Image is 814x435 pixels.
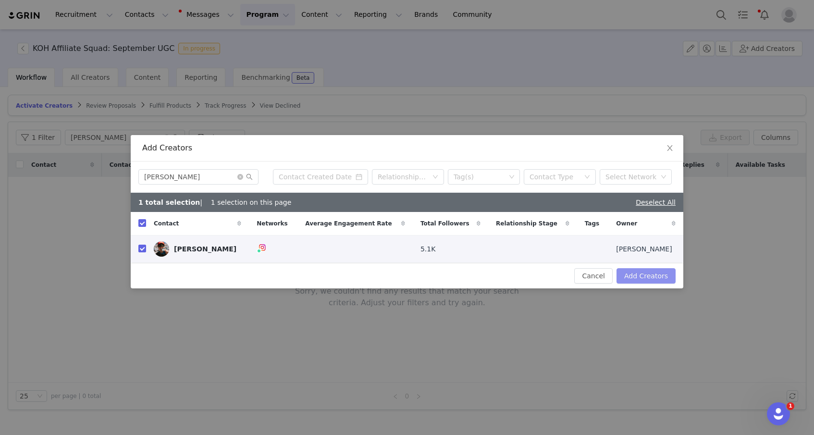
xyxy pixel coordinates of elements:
[138,198,291,208] div: | 1 selection on this page
[259,244,266,251] img: instagram.svg
[237,174,243,180] i: icon: close-circle
[305,219,392,228] span: Average Engagement Rate
[574,268,612,284] button: Cancel
[584,174,590,181] i: icon: down
[656,135,683,162] button: Close
[420,219,469,228] span: Total Followers
[257,219,287,228] span: Networks
[378,172,428,182] div: Relationship Stage
[454,172,506,182] div: Tag(s)
[605,172,657,182] div: Select Network
[530,172,580,182] div: Contact Type
[666,144,674,152] i: icon: close
[496,219,557,228] span: Relationship Stage
[585,219,599,228] span: Tags
[174,245,236,253] div: [PERSON_NAME]
[273,169,368,185] input: Contact Created Date
[154,219,179,228] span: Contact
[767,402,790,425] iframe: Intercom live chat
[617,268,676,284] button: Add Creators
[420,244,435,254] span: 5.1K
[432,174,438,181] i: icon: down
[154,241,169,257] img: c572003f-67c9-4714-b9a1-14f30404aedc--s.jpg
[661,174,666,181] i: icon: down
[138,199,200,206] b: 1 total selection
[138,169,259,185] input: Search...
[616,244,672,254] span: [PERSON_NAME]
[616,219,637,228] span: Owner
[356,174,362,180] i: icon: calendar
[636,199,676,206] a: Deselect All
[246,174,253,180] i: icon: search
[142,143,672,153] div: Add Creators
[154,241,241,257] a: [PERSON_NAME]
[787,402,794,410] span: 1
[509,174,515,181] i: icon: down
